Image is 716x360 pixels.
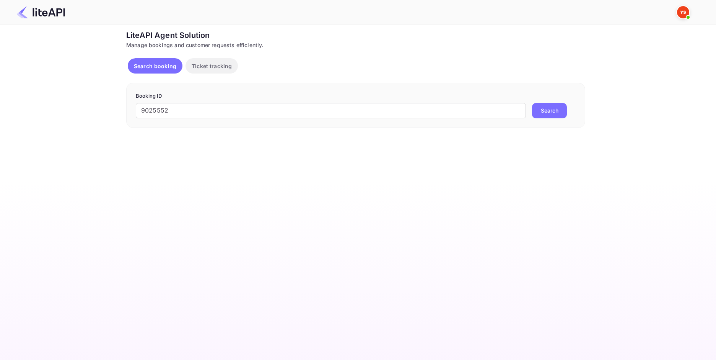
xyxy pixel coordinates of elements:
p: Ticket tracking [192,62,232,70]
img: Yandex Support [677,6,689,18]
p: Booking ID [136,92,576,100]
div: LiteAPI Agent Solution [126,29,585,41]
img: LiteAPI Logo [17,6,65,18]
button: Search [532,103,567,118]
p: Search booking [134,62,176,70]
div: Manage bookings and customer requests efficiently. [126,41,585,49]
input: Enter Booking ID (e.g., 63782194) [136,103,526,118]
